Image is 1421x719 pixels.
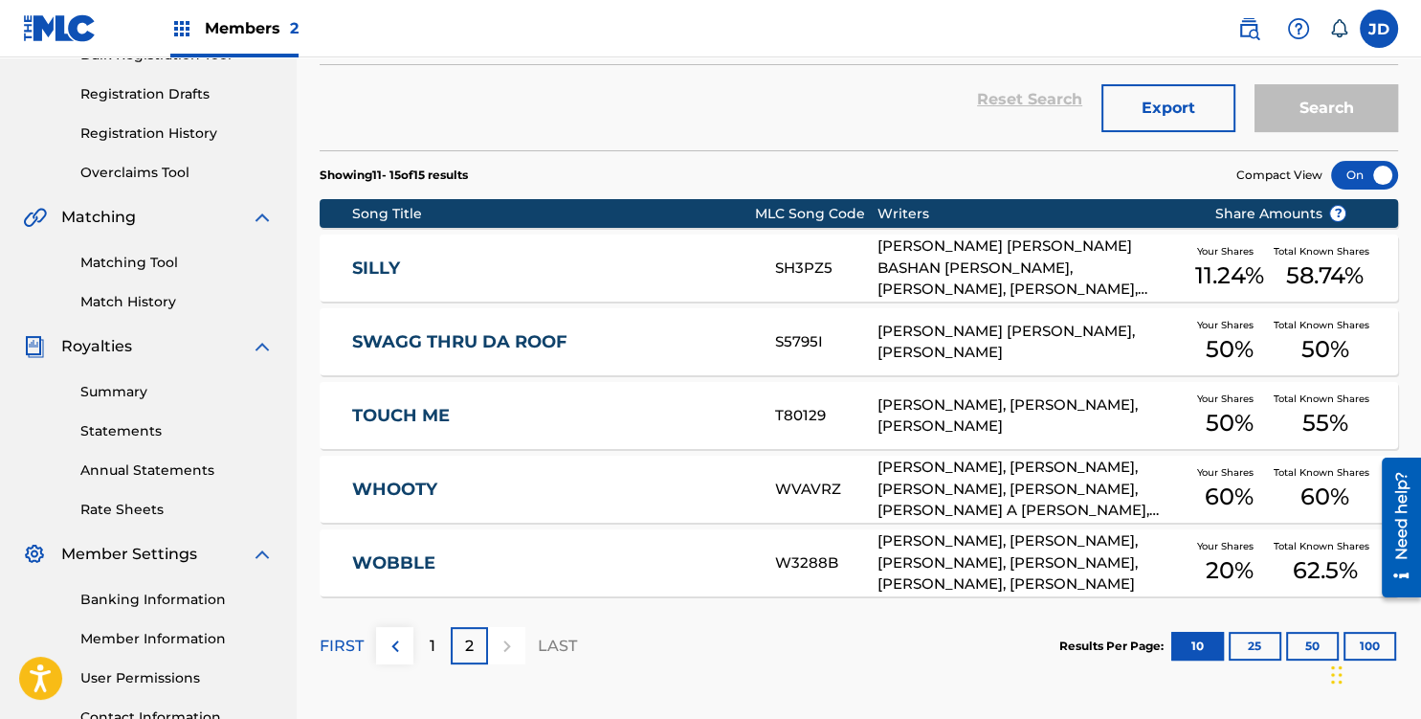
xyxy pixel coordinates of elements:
a: Matching Tool [80,253,274,273]
img: expand [251,543,274,566]
a: Summary [80,382,274,402]
span: Share Amounts [1214,204,1346,224]
div: W3288B [775,552,877,574]
button: Export [1101,84,1235,132]
img: Royalties [23,335,46,358]
div: T80129 [775,405,877,427]
img: Matching [23,206,47,229]
a: Registration History [80,124,274,144]
span: 50 % [1205,406,1253,440]
div: Notifications [1329,19,1348,38]
img: MLC Logo [23,14,97,42]
iframe: Resource Center [1367,448,1421,606]
p: 2 [465,635,474,658]
span: Total Known Shares [1273,392,1376,406]
span: 20 % [1205,553,1253,588]
img: left [384,635,407,658]
span: 2 [290,19,299,37]
span: 11.24 % [1194,258,1263,293]
img: Top Rightsholders [170,17,193,40]
img: Member Settings [23,543,46,566]
span: 60 % [1300,480,1349,514]
a: Match History [80,292,274,312]
a: Overclaims Tool [80,163,274,183]
a: Public Search [1230,10,1268,48]
span: Your Shares [1197,539,1261,553]
span: 50 % [1205,332,1253,367]
img: help [1287,17,1310,40]
span: 50 % [1300,332,1348,367]
iframe: Chat Widget [1325,627,1421,719]
div: [PERSON_NAME], [PERSON_NAME], [PERSON_NAME] [877,394,1185,438]
span: 58.74 % [1286,258,1364,293]
span: 55 % [1301,406,1347,440]
div: [PERSON_NAME], [PERSON_NAME], [PERSON_NAME], [PERSON_NAME], [PERSON_NAME], [PERSON_NAME] [877,530,1185,595]
div: [PERSON_NAME], [PERSON_NAME], [PERSON_NAME], [PERSON_NAME], [PERSON_NAME] A [PERSON_NAME], [PERSO... [877,457,1185,522]
span: Your Shares [1197,392,1261,406]
a: SWAGG THRU DA ROOF [352,331,749,353]
a: WOBBLE [352,552,749,574]
img: expand [251,206,274,229]
div: Drag [1331,646,1343,704]
div: SH3PZ5 [775,258,877,280]
div: MLC Song Code [755,204,877,224]
p: LAST [538,635,577,658]
span: Your Shares [1197,465,1261,480]
img: expand [251,335,274,358]
div: [PERSON_NAME] [PERSON_NAME] BASHAN [PERSON_NAME], [PERSON_NAME], [PERSON_NAME], [PERSON_NAME], [P... [877,236,1185,301]
span: Member Settings [61,543,197,566]
span: ? [1330,206,1345,221]
a: Member Information [80,629,274,649]
a: Annual Statements [80,461,274,481]
a: SILLY [352,258,749,280]
p: 1 [430,635,435,658]
span: Your Shares [1197,244,1261,258]
span: Total Known Shares [1273,539,1376,553]
span: Matching [61,206,136,229]
a: Rate Sheets [80,500,274,520]
a: User Permissions [80,668,274,688]
div: S5795I [775,331,877,353]
p: Results Per Page: [1059,638,1168,655]
div: WVAVRZ [775,479,877,501]
div: User Menu [1360,10,1398,48]
span: Members [205,17,299,39]
button: 25 [1229,632,1281,661]
span: 62.5 % [1292,553,1357,588]
a: TOUCH ME [352,405,749,427]
div: [PERSON_NAME] [PERSON_NAME], [PERSON_NAME] [877,321,1185,364]
img: search [1237,17,1260,40]
span: Total Known Shares [1273,244,1376,258]
div: Song Title [352,204,755,224]
button: 10 [1171,632,1224,661]
span: Total Known Shares [1273,465,1376,480]
span: Compact View [1236,167,1322,184]
a: Banking Information [80,590,274,610]
a: Registration Drafts [80,84,274,104]
a: WHOOTY [352,479,749,501]
button: 50 [1286,632,1339,661]
span: Your Shares [1197,318,1261,332]
span: Total Known Shares [1273,318,1376,332]
div: Writers [877,204,1185,224]
p: Showing 11 - 15 of 15 results [320,167,468,184]
span: Royalties [61,335,132,358]
div: Help [1279,10,1318,48]
span: 60 % [1205,480,1254,514]
p: FIRST [320,635,364,658]
a: Statements [80,421,274,441]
